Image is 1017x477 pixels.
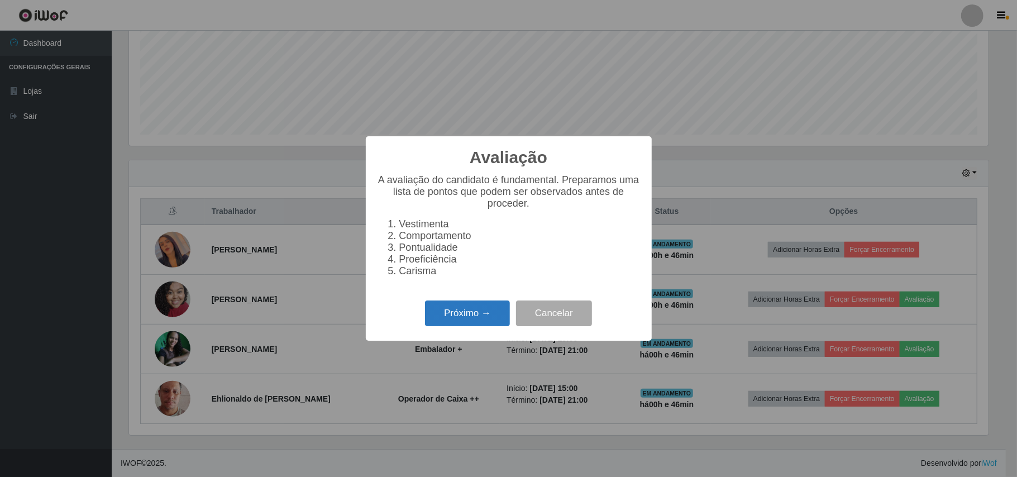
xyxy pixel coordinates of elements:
h2: Avaliação [470,147,547,168]
button: Próximo → [425,300,510,327]
button: Cancelar [516,300,592,327]
li: Proeficiência [399,254,641,265]
li: Pontualidade [399,242,641,254]
p: A avaliação do candidato é fundamental. Preparamos uma lista de pontos que podem ser observados a... [377,174,641,209]
li: Comportamento [399,230,641,242]
li: Vestimenta [399,218,641,230]
li: Carisma [399,265,641,277]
